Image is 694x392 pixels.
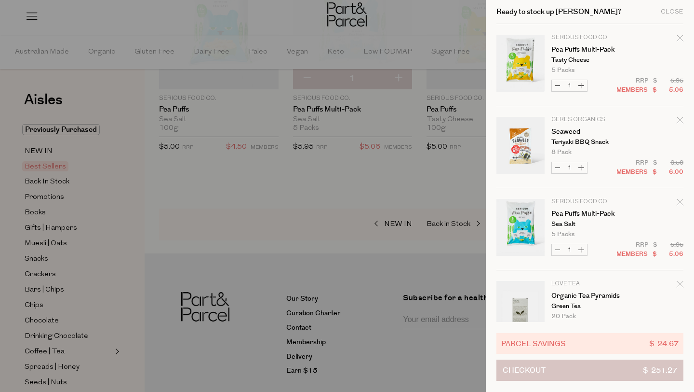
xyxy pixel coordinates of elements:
p: Teriyaki BBQ Snack [551,139,626,145]
div: Remove Pea Puffs Multi-Pack [677,33,683,46]
p: Green Tea [551,303,626,309]
span: 8 Pack [551,149,572,155]
p: Serious Food Co. [551,35,626,41]
span: Checkout [503,360,546,380]
span: 5 Packs [551,67,574,73]
p: Tasty Cheese [551,57,626,63]
p: Love Tea [551,281,626,287]
a: Pea Puffs Multi-Pack [551,210,626,217]
input: QTY Seaweed [563,162,575,173]
p: Serious Food Co. [551,199,626,205]
a: Pea Puffs Multi-Pack [551,46,626,53]
p: Sea Salt [551,221,626,227]
div: Close [661,9,683,15]
div: Remove Organic Tea Pyramids [677,280,683,293]
input: QTY Pea Puffs Multi-Pack [563,80,575,91]
h2: Ready to stock up [PERSON_NAME]? [496,8,621,15]
span: 5 Packs [551,231,574,238]
input: QTY Pea Puffs Multi-Pack [563,244,575,255]
div: Remove Pea Puffs Multi-Pack [677,197,683,210]
span: $ 251.27 [643,360,677,380]
a: Organic Tea Pyramids [551,293,626,299]
div: Remove Seaweed [677,115,683,128]
p: Ceres Organics [551,117,626,123]
button: Checkout$ 251.27 [496,360,683,381]
a: Seaweed [551,128,626,135]
span: Parcel Savings [501,338,566,349]
span: 20 pack [551,313,576,320]
span: $ 24.67 [649,338,679,349]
